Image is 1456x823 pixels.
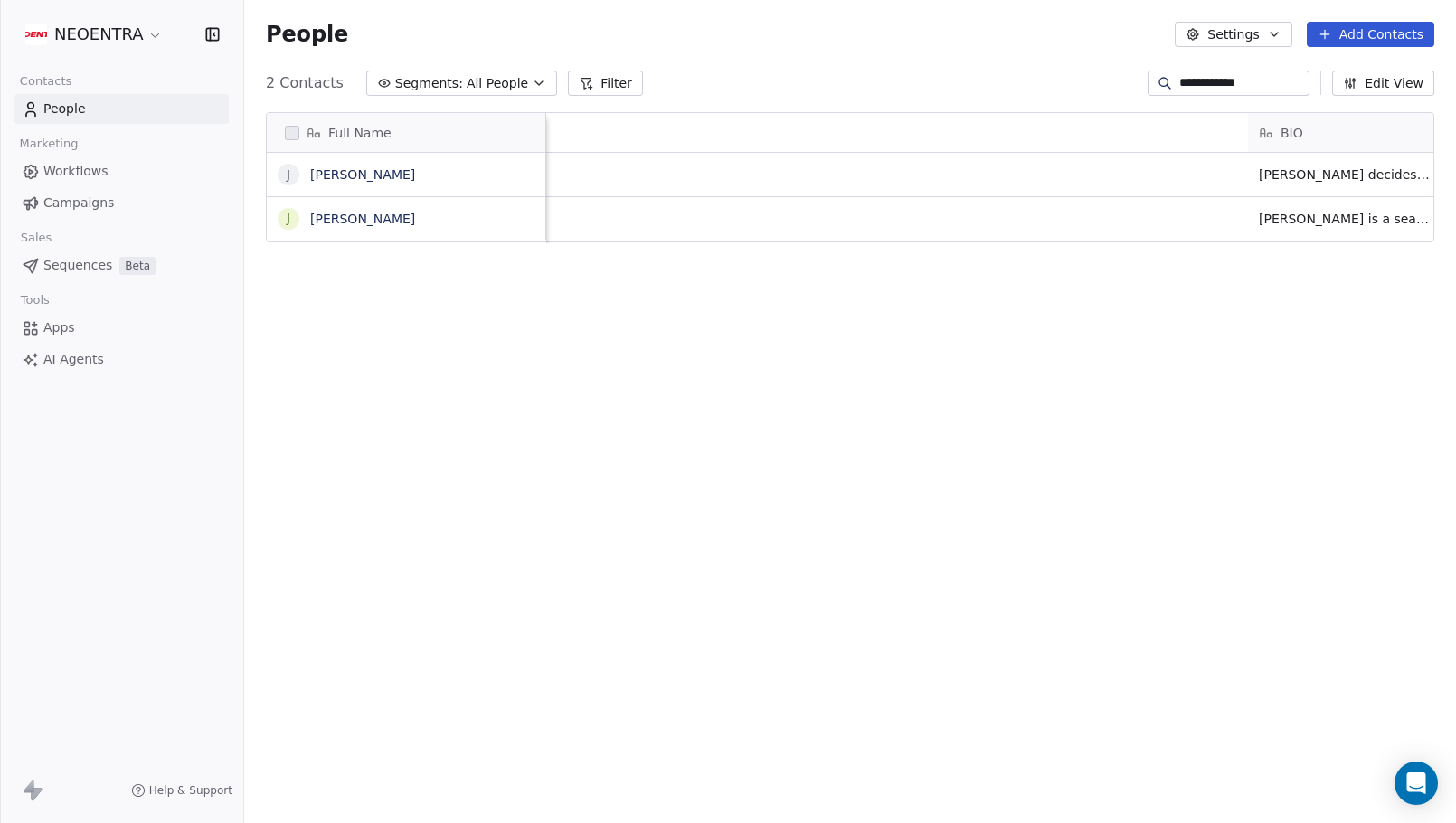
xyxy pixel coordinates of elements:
[328,124,392,142] span: Full Name
[267,113,545,152] div: Full Name
[1175,22,1291,47] button: Settings
[13,287,57,314] span: Tools
[267,153,546,794] div: grid
[14,94,229,124] a: People
[119,257,156,275] span: Beta
[14,156,229,186] a: Workflows
[467,74,528,93] span: All People
[1259,166,1432,184] span: [PERSON_NAME] decides what offerings [PERSON_NAME] richest clients see
[266,21,348,48] span: People
[43,318,75,337] span: Apps
[1307,22,1434,47] button: Add Contacts
[14,188,229,218] a: Campaigns
[287,166,290,184] div: J
[43,99,86,118] span: People
[43,256,112,275] span: Sequences
[12,68,80,95] span: Contacts
[14,345,229,374] a: AI Agents
[14,251,229,280] a: SequencesBeta
[310,212,415,226] a: [PERSON_NAME]
[1248,113,1442,152] div: BIO
[287,209,290,228] div: J
[1332,71,1434,96] button: Edit View
[131,783,232,798] a: Help & Support
[14,313,229,343] a: Apps
[395,74,463,93] span: Segments:
[12,130,86,157] span: Marketing
[266,72,344,94] span: 2 Contacts
[1281,124,1303,142] span: BIO
[568,71,643,96] button: Filter
[43,194,114,213] span: Campaigns
[43,350,104,369] span: AI Agents
[13,224,60,251] span: Sales
[1259,210,1432,228] span: [PERSON_NAME] is a seasoned ultra-high-net-worth advisor who leads [PERSON_NAME], a prominent sin...
[1395,762,1438,805] div: Open Intercom Messenger
[54,23,144,46] span: NEOENTRA
[149,783,232,798] span: Help & Support
[25,24,47,45] img: Additional.svg
[43,162,109,181] span: Workflows
[310,167,415,182] a: [PERSON_NAME]
[22,19,166,50] button: NEOENTRA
